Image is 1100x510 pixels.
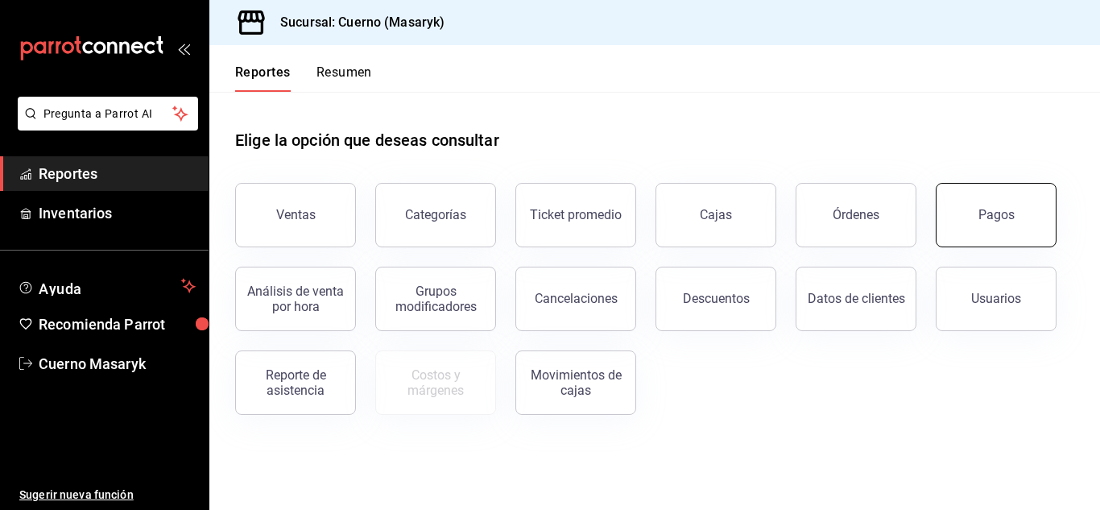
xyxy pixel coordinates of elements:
div: Análisis de venta por hora [246,284,345,314]
div: Pagos [978,207,1015,222]
span: Ayuda [39,276,175,296]
button: Movimientos de cajas [515,350,636,415]
h3: Sucursal: Cuerno (Masaryk) [267,13,445,32]
button: Categorías [375,183,496,247]
button: Análisis de venta por hora [235,267,356,331]
div: Usuarios [971,291,1021,306]
button: Datos de clientes [796,267,916,331]
button: Reportes [235,64,291,92]
div: Cajas [700,205,733,225]
div: Grupos modificadores [386,284,486,314]
span: Reportes [39,163,196,185]
span: Sugerir nueva función [19,487,196,504]
button: Ventas [235,183,356,247]
div: Ticket promedio [530,207,622,222]
span: Cuerno Masaryk [39,353,196,375]
a: Pregunta a Parrot AI [11,117,198,134]
div: Categorías [405,207,466,222]
a: Cajas [655,183,776,247]
span: Pregunta a Parrot AI [43,106,173,122]
div: Ventas [276,207,316,222]
button: Ticket promedio [515,183,636,247]
button: Órdenes [796,183,916,247]
div: Costos y márgenes [386,367,486,398]
div: Datos de clientes [808,291,905,306]
div: Cancelaciones [535,291,618,306]
button: Cancelaciones [515,267,636,331]
button: Pagos [936,183,1057,247]
div: Descuentos [683,291,750,306]
button: open_drawer_menu [177,42,190,55]
div: navigation tabs [235,64,372,92]
button: Reporte de asistencia [235,350,356,415]
span: Inventarios [39,202,196,224]
h1: Elige la opción que deseas consultar [235,128,499,152]
div: Movimientos de cajas [526,367,626,398]
button: Descuentos [655,267,776,331]
button: Usuarios [936,267,1057,331]
button: Contrata inventarios para ver este reporte [375,350,496,415]
button: Resumen [316,64,372,92]
span: Recomienda Parrot [39,313,196,335]
button: Grupos modificadores [375,267,496,331]
div: Órdenes [833,207,879,222]
div: Reporte de asistencia [246,367,345,398]
button: Pregunta a Parrot AI [18,97,198,131]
